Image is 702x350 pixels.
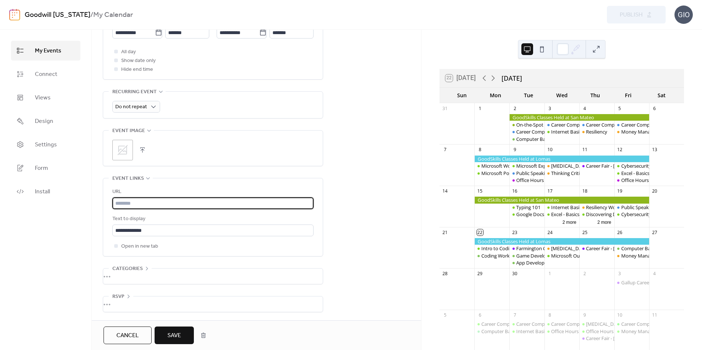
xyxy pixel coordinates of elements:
[579,128,614,135] div: Resiliency
[512,312,518,318] div: 7
[11,41,80,61] a: My Events
[35,164,48,173] span: Form
[614,245,649,252] div: Computer Basics
[544,321,579,327] div: Career Compass South: Interviewing
[586,321,624,327] div: [MEDICAL_DATA]
[516,328,549,335] div: Internet Basics
[112,127,145,135] span: Event image
[121,65,153,74] span: Hide end time
[509,204,544,211] div: Typing 101
[579,245,614,252] div: Career Fair - Albuquerque
[512,271,518,277] div: 30
[547,271,553,277] div: 1
[547,229,553,236] div: 24
[477,229,483,236] div: 22
[121,242,158,251] span: Open in new tab
[477,147,483,153] div: 8
[509,121,544,128] div: On-the-Spot Hiring Fair
[512,147,518,153] div: 9
[121,48,136,56] span: All day
[616,312,623,318] div: 10
[544,328,579,335] div: Office Hours
[616,188,623,194] div: 19
[516,321,603,327] div: Career Compass East: Resume/Applying
[651,188,658,194] div: 20
[544,211,579,218] div: Excel - Basics
[516,128,609,135] div: Career Compass North: Career Exploration
[582,312,588,318] div: 9
[474,328,509,335] div: Computer Basics
[621,163,651,169] div: Cybersecurity
[621,328,667,335] div: Money Management
[621,211,651,218] div: Cybersecurity
[579,121,614,128] div: Career Compass South: Interviewing
[621,128,667,135] div: Money Management
[551,211,579,218] div: Excel - Basics
[442,147,448,153] div: 7
[614,328,649,335] div: Money Management
[547,105,553,112] div: 3
[582,271,588,277] div: 2
[516,211,544,218] div: Google Docs
[479,88,512,103] div: Mon
[516,136,553,142] div: Computer Basics
[614,177,649,183] div: Office Hours
[516,245,567,252] div: Farmington Career Fair
[551,204,584,211] div: Internet Basics
[544,252,579,259] div: Microsoft Outlook
[545,88,579,103] div: Wed
[11,64,80,84] a: Connect
[112,265,143,273] span: Categories
[614,128,649,135] div: Money Management
[112,140,133,160] div: ;
[586,335,661,342] div: Career Fair - [GEOGRAPHIC_DATA]
[579,321,614,327] div: Stress Management
[616,271,623,277] div: 3
[155,327,194,344] button: Save
[11,88,80,107] a: Views
[582,105,588,112] div: 4
[93,8,133,22] b: My Calendar
[11,111,80,131] a: Design
[512,88,545,103] div: Tue
[442,229,448,236] div: 21
[481,170,529,176] div: Microsoft PowerPoint
[509,163,544,169] div: Microsoft Explorer
[616,105,623,112] div: 5
[103,269,323,284] div: •••
[579,163,614,169] div: Career Fair - Albuquerque
[614,252,649,259] div: Money Management
[474,156,649,162] div: GoodSkills Classes Held at Lomas
[621,121,701,128] div: Career Compass West: Your New Job
[582,188,588,194] div: 18
[544,204,579,211] div: Internet Basics
[614,121,649,128] div: Career Compass West: Your New Job
[547,188,553,194] div: 17
[509,328,544,335] div: Internet Basics
[104,327,152,344] button: Cancel
[512,105,518,112] div: 2
[516,204,541,211] div: Typing 101
[551,163,589,169] div: [MEDICAL_DATA]
[547,147,553,153] div: 10
[474,163,509,169] div: Microsoft Word
[621,321,701,327] div: Career Compass West: Your New Job
[112,187,312,196] div: URL
[25,8,90,22] a: Goodwill [US_STATE]
[477,312,483,318] div: 6
[621,177,649,183] div: Office Hours
[35,117,53,126] span: Design
[445,88,479,103] div: Sun
[579,335,614,342] div: Career Fair - Albuquerque
[481,321,574,327] div: Career Compass North: Career Exploration
[551,121,638,128] div: Career Compass East: Resume/Applying
[586,204,631,211] div: Resiliency Workshop
[616,229,623,236] div: 26
[167,331,181,340] span: Save
[115,102,147,112] span: Do not repeat
[551,252,591,259] div: Microsoft Outlook
[35,187,50,196] span: Install
[551,245,613,252] div: [MEDICAL_DATA] Workshop
[586,245,661,252] div: Career Fair - [GEOGRAPHIC_DATA]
